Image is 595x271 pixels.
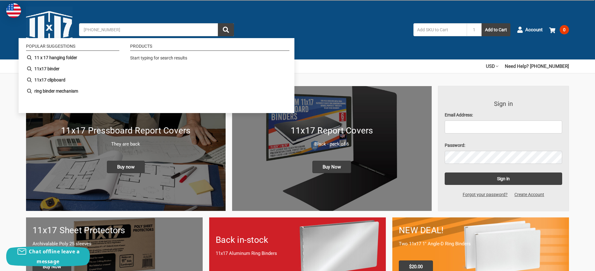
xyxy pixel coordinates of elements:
[26,86,226,211] a: New 11x17 Pressboard Binders 11x17 Pressboard Report Covers They are back Buy now
[33,124,219,137] h1: 11x17 Pressboard Report Covers
[445,142,562,149] label: Password:
[34,77,65,83] b: 11x17 clipboard
[34,88,78,94] b: ring binder mechanism
[33,240,196,247] p: Archivalable Poly 25 sleeves
[445,99,562,108] h3: Sign in
[232,86,432,211] img: 11x17 Report Covers
[33,141,219,148] p: They are back
[232,86,432,211] a: 11x17 Report Covers 11x17 Report Covers Black - pack of 6 Buy Now
[29,248,80,265] span: Chat offline leave a message
[549,22,569,38] a: 0
[445,173,562,185] input: Sign in
[34,55,77,61] b: 11 x 17 hanging folder
[216,250,379,257] p: 11x17 Aluminum Ring Binders
[33,224,196,237] h1: 11x17 Sheet Protectors
[486,59,498,73] a: USD
[216,234,379,247] h1: Back in-stock
[130,44,289,51] li: Products
[482,23,510,36] button: Add to Cart
[312,161,351,173] span: Buy Now
[517,22,543,38] a: Account
[34,66,59,72] b: 11x17 binder
[79,23,234,36] input: Search by keyword, brand or SKU
[26,44,119,51] li: Popular suggestions
[107,161,145,173] span: Buy now
[413,23,467,36] input: Add SKU to Cart
[6,247,90,266] button: Chat offline leave a message
[19,38,294,113] div: Instant Search Results
[399,240,562,247] p: Two 11x17 1" Angle-D Ring Binders
[560,25,569,34] span: 0
[459,191,511,198] a: Forgot your password?
[24,85,122,97] li: ring binder mechanism
[24,63,122,74] li: 11x17 binder
[525,26,543,33] span: Account
[445,112,562,118] label: Email Address:
[239,141,425,148] p: Black - pack of 6
[24,74,122,85] li: 11x17 clipboard
[130,55,287,65] div: Start typing for search results
[399,224,562,237] h1: NEW DEAL!
[24,52,122,63] li: 11 x 17 hanging folder
[511,191,548,198] a: Create Account
[239,124,425,137] h1: 11x17 Report Covers
[26,7,73,53] img: 11x17.com
[505,59,569,73] a: Need Help? [PHONE_NUMBER]
[6,3,21,18] img: duty and tax information for United States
